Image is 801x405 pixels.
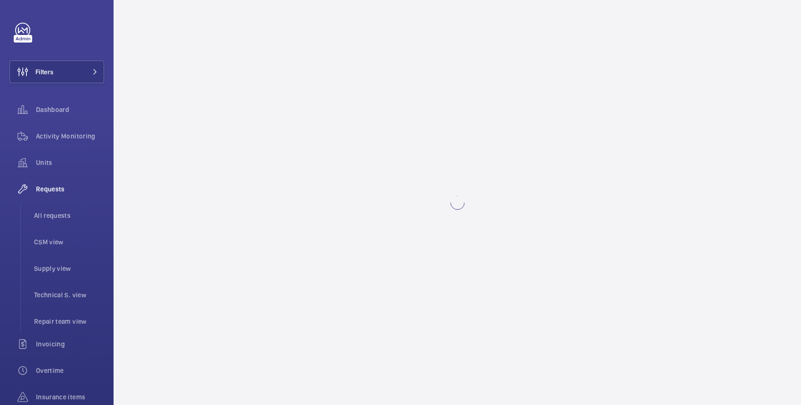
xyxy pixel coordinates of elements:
span: Overtime [36,366,104,375]
span: Repair team view [34,317,104,326]
span: Filters [35,67,53,77]
span: Invoicing [36,339,104,349]
button: Filters [9,60,104,83]
span: Dashboard [36,105,104,114]
span: Units [36,158,104,167]
span: All requests [34,211,104,220]
span: Requests [36,184,104,194]
span: Activity Monitoring [36,131,104,141]
span: Insurance items [36,392,104,402]
span: Technical S. view [34,290,104,300]
span: CSM view [34,237,104,247]
span: Supply view [34,264,104,273]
